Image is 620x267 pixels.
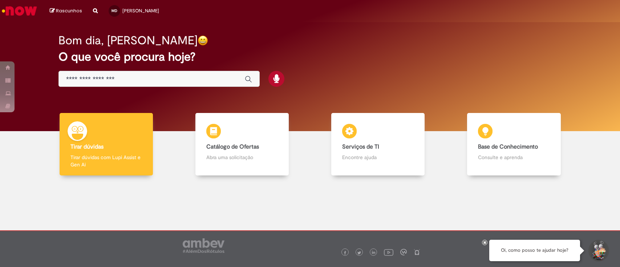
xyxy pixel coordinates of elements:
p: Tirar dúvidas com Lupi Assist e Gen Ai [70,154,142,168]
img: happy-face.png [198,35,208,46]
a: Catálogo de Ofertas Abra uma solicitação [174,113,310,176]
div: Oi, como posso te ajudar hoje? [489,240,580,261]
p: Consulte e aprenda [478,154,550,161]
img: logo_footer_facebook.png [343,251,347,255]
span: MD [112,8,117,13]
img: logo_footer_ambev_rotulo_gray.png [183,238,224,253]
b: Catálogo de Ofertas [206,143,259,150]
h2: Bom dia, [PERSON_NAME] [58,34,198,47]
b: Serviços de TI [342,143,379,150]
img: logo_footer_linkedin.png [372,251,376,255]
img: logo_footer_workplace.png [400,249,407,255]
button: Iniciar Conversa de Suporte [587,240,609,262]
a: Base de Conhecimento Consulte e aprenda [446,113,582,176]
b: Tirar dúvidas [70,143,104,150]
img: logo_footer_youtube.png [384,247,393,257]
p: Encontre ajuda [342,154,414,161]
a: Tirar dúvidas Tirar dúvidas com Lupi Assist e Gen Ai [38,113,174,176]
span: [PERSON_NAME] [122,8,159,14]
b: Base de Conhecimento [478,143,538,150]
p: Abra uma solicitação [206,154,278,161]
img: logo_footer_naosei.png [414,249,420,255]
img: logo_footer_twitter.png [357,251,361,255]
a: Rascunhos [50,8,82,15]
h2: O que você procura hoje? [58,50,562,63]
img: ServiceNow [1,4,38,18]
a: Serviços de TI Encontre ajuda [310,113,446,176]
span: Rascunhos [56,7,82,14]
